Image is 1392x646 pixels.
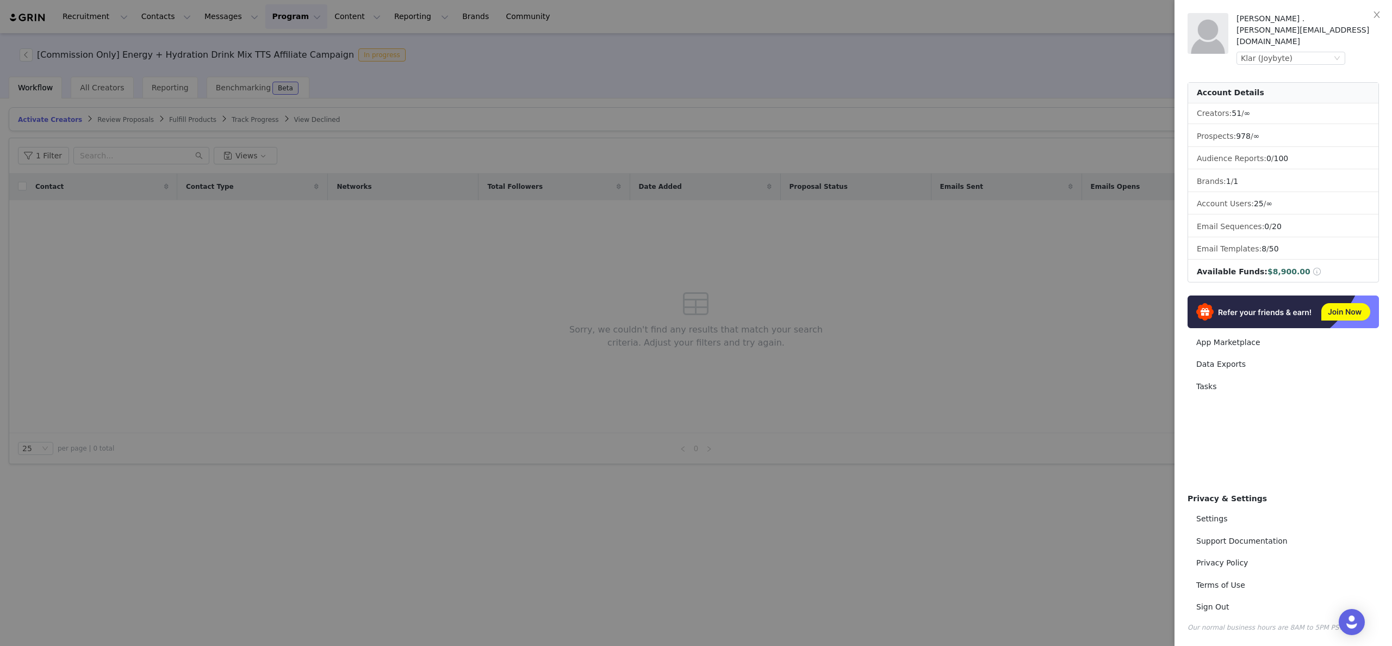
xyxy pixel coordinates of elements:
span: 20 [1272,222,1282,231]
span: / [1232,109,1250,118]
li: Email Templates: [1188,239,1378,260]
div: [PERSON_NAME] . [1236,13,1379,24]
span: / [1236,132,1259,140]
li: Brands: [1188,171,1378,192]
a: Support Documentation [1188,531,1379,551]
img: placeholder-profile.jpg [1188,13,1228,54]
span: Our normal business hours are 8AM to 5PM PST. [1188,624,1344,631]
li: Email Sequences: [1188,217,1378,237]
a: Tasks [1188,377,1379,397]
a: Privacy Policy [1188,553,1379,573]
span: 0 [1264,222,1269,231]
div: Account Details [1188,83,1378,103]
span: 0 [1266,154,1271,163]
span: 25 [1254,199,1264,208]
span: / [1226,177,1239,186]
span: 100 [1274,154,1289,163]
span: ∞ [1244,109,1251,118]
span: ∞ [1266,199,1272,208]
div: Open Intercom Messenger [1339,609,1365,635]
a: Terms of Use [1188,575,1379,595]
span: / [1264,222,1281,231]
span: 50 [1269,244,1279,253]
span: / [1261,244,1278,253]
span: Privacy & Settings [1188,494,1267,503]
li: Prospects: [1188,126,1378,147]
a: Sign Out [1188,597,1379,617]
span: 8 [1261,244,1266,253]
img: Refer & Earn [1188,296,1379,328]
span: 51 [1232,109,1241,118]
li: Audience Reports: / [1188,149,1378,169]
span: ∞ [1253,132,1260,140]
a: Data Exports [1188,354,1379,374]
li: Account Users: [1188,194,1378,214]
a: Settings [1188,509,1379,529]
li: Creators: [1188,103,1378,124]
span: / [1254,199,1272,208]
div: [PERSON_NAME][EMAIL_ADDRESS][DOMAIN_NAME] [1236,24,1379,47]
span: Available Funds: [1197,267,1267,276]
span: 1 [1233,177,1238,186]
span: 1 [1226,177,1231,186]
a: App Marketplace [1188,333,1379,353]
i: icon: down [1334,55,1340,63]
span: $8,900.00 [1267,267,1310,276]
span: 978 [1236,132,1251,140]
div: Klar (Joybyte) [1241,52,1292,64]
i: icon: close [1372,10,1381,19]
